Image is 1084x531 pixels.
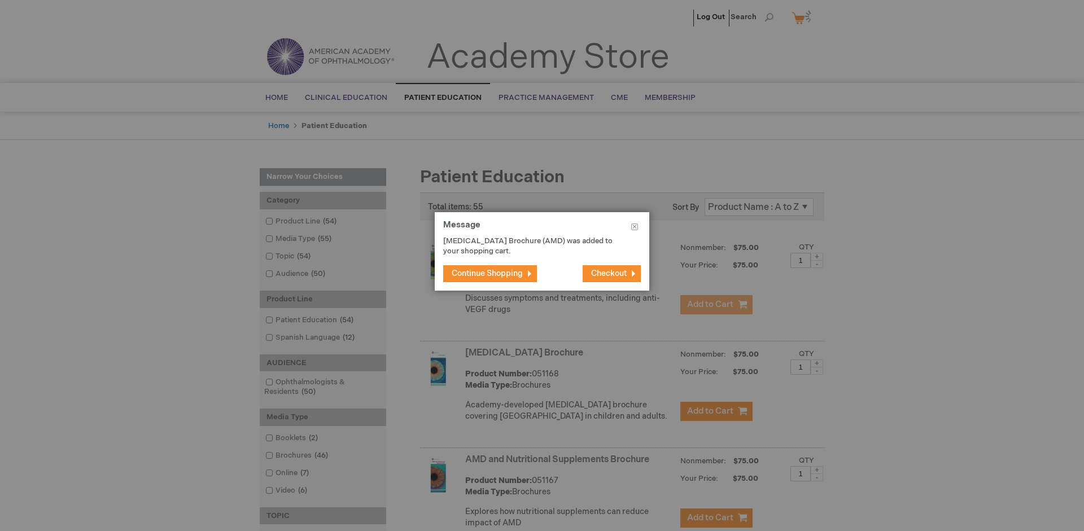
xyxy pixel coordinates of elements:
[591,269,627,278] span: Checkout
[443,236,624,257] p: [MEDICAL_DATA] Brochure (AMD) was added to your shopping cart.
[443,221,641,236] h1: Message
[583,265,641,282] button: Checkout
[443,265,537,282] button: Continue Shopping
[452,269,523,278] span: Continue Shopping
